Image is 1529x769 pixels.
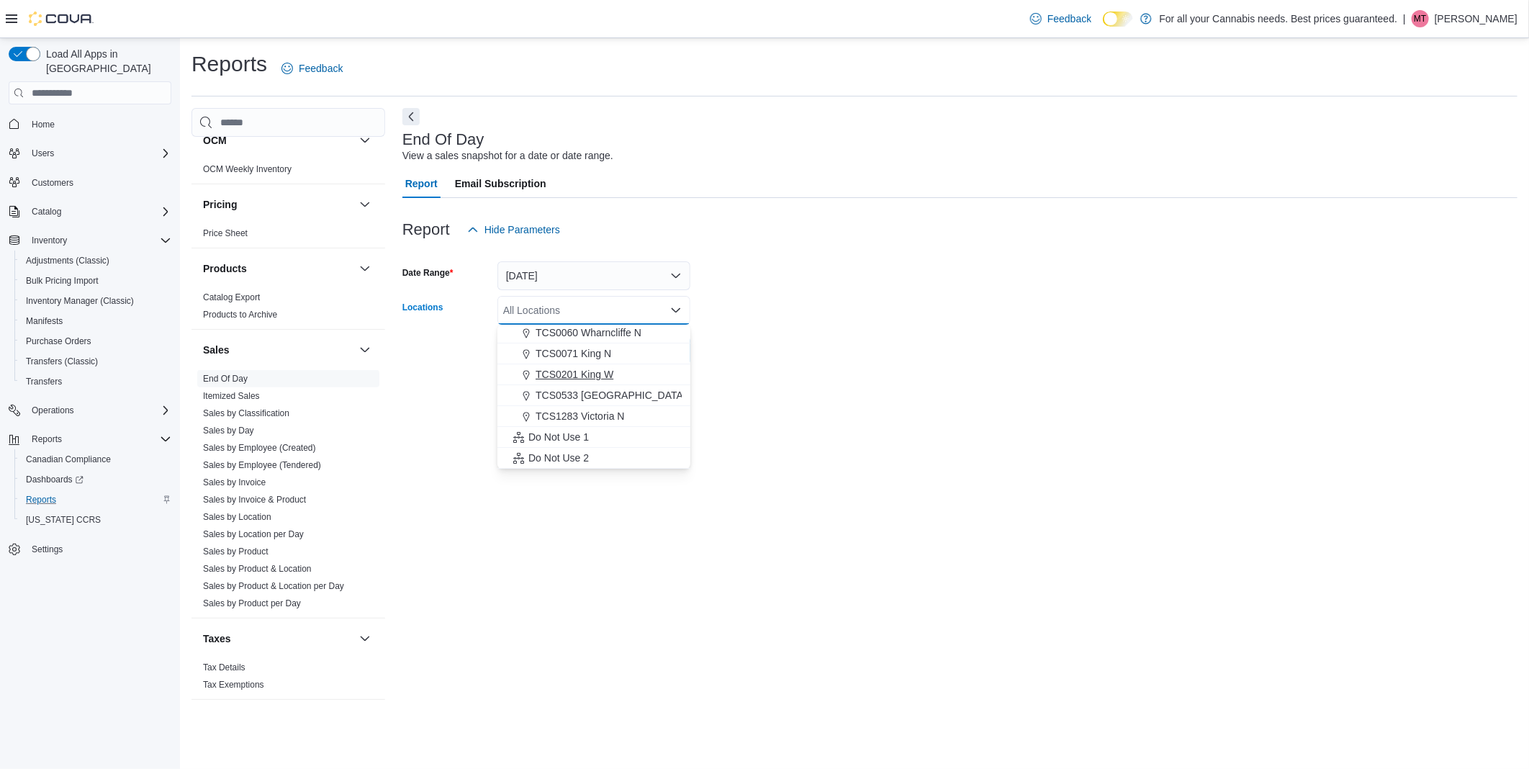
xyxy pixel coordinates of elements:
span: Settings [26,540,171,558]
a: Purchase Orders [20,333,97,350]
span: Home [32,119,55,130]
button: Customers [3,172,177,193]
button: Reports [3,429,177,449]
button: Settings [3,539,177,559]
button: Users [3,143,177,163]
button: Taxes [356,630,374,647]
button: Home [3,113,177,134]
a: Sales by Invoice [203,477,266,487]
button: Operations [3,400,177,421]
span: Transfers (Classic) [26,356,98,367]
button: Catalog [3,202,177,222]
a: Sales by Employee (Created) [203,443,316,453]
button: TCS0071 King N [497,343,690,364]
button: Users [26,145,60,162]
h3: OCM [203,133,227,148]
span: Price Sheet [203,228,248,239]
div: Marko Tamas [1412,10,1429,27]
span: Settings [32,544,63,555]
a: Feedback [1024,4,1097,33]
button: Adjustments (Classic) [14,251,177,271]
a: Price Sheet [203,228,248,238]
img: Cova [29,12,94,26]
h3: End Of Day [402,131,484,148]
button: Sales [356,341,374,359]
span: Inventory Manager (Classic) [26,295,134,307]
span: Manifests [20,312,171,330]
button: Taxes [203,631,353,646]
a: Sales by Day [203,426,254,436]
span: Sales by Product per Day [203,598,301,609]
span: Catalog [32,206,61,217]
a: OCM Weekly Inventory [203,164,292,174]
div: Pricing [191,225,385,248]
button: Next [402,108,420,125]
a: Manifests [20,312,68,330]
span: TCS0071 King N [536,346,611,361]
a: Home [26,116,60,133]
span: Manifests [26,315,63,327]
span: Canadian Compliance [20,451,171,468]
h3: Taxes [203,631,231,646]
span: Hide Parameters [484,222,560,237]
h3: Pricing [203,197,237,212]
a: Sales by Invoice & Product [203,495,306,505]
a: Itemized Sales [203,391,260,401]
button: OCM [203,133,353,148]
button: Transfers [14,372,177,392]
a: Sales by Employee (Tendered) [203,460,321,470]
button: Canadian Compliance [14,449,177,469]
button: TCS1283 Victoria N [497,406,690,427]
span: Inventory [32,235,67,246]
button: Products [203,261,353,276]
a: Reports [20,491,62,508]
span: Inventory Manager (Classic) [20,292,171,310]
a: Customers [26,174,79,192]
span: End Of Day [203,373,248,384]
span: Adjustments (Classic) [26,255,109,266]
button: Reports [14,490,177,510]
a: Dashboards [14,469,177,490]
button: Pricing [356,196,374,213]
span: Sales by Employee (Created) [203,442,316,454]
div: Products [191,289,385,329]
a: Inventory Manager (Classic) [20,292,140,310]
a: Sales by Location per Day [203,529,304,539]
span: Reports [32,433,62,445]
a: Sales by Product per Day [203,598,301,608]
span: Purchase Orders [26,336,91,347]
h1: Reports [191,50,267,78]
span: Itemized Sales [203,390,260,402]
span: Purchase Orders [20,333,171,350]
span: Dashboards [26,474,84,485]
button: Reports [26,431,68,448]
span: Bulk Pricing Import [20,272,171,289]
span: Reports [26,431,171,448]
span: Email Subscription [455,169,546,198]
p: | [1403,10,1406,27]
span: Sales by Classification [203,408,289,419]
label: Locations [402,302,443,313]
a: Sales by Location [203,512,271,522]
div: OCM [191,161,385,184]
span: Report [405,169,438,198]
a: Sales by Product & Location per Day [203,581,344,591]
h3: Products [203,261,247,276]
span: TCS0533 [GEOGRAPHIC_DATA] [536,388,686,403]
button: Bulk Pricing Import [14,271,177,291]
button: Inventory Manager (Classic) [14,291,177,311]
p: For all your Cannabis needs. Best prices guaranteed. [1159,10,1397,27]
button: Hide Parameters [461,215,566,244]
button: Transfers (Classic) [14,351,177,372]
span: TCS1283 Victoria N [536,409,624,423]
button: TCS0060 Wharncliffe N [497,323,690,343]
span: Washington CCRS [20,511,171,529]
a: Tax Exemptions [203,680,264,690]
span: Dashboards [20,471,171,488]
span: Products to Archive [203,309,277,320]
span: Customers [32,177,73,189]
h3: Report [402,221,450,238]
a: Sales by Classification [203,408,289,418]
